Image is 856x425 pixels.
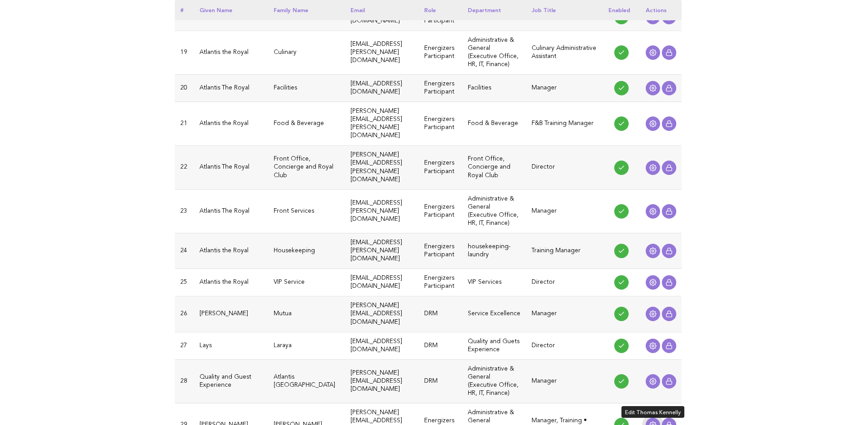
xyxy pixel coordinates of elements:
[419,31,462,74] td: Energizers Participant
[462,31,526,74] td: Administrative & General (Executive Office, HR, IT, Finance)
[526,189,603,233] td: Manager
[526,146,603,189] td: Director
[175,146,194,189] td: 22
[526,102,603,146] td: F&B Training Manager
[345,189,419,233] td: [EMAIL_ADDRESS][PERSON_NAME][DOMAIN_NAME]
[175,296,194,332] td: 26
[268,332,345,359] td: Laraya
[268,189,345,233] td: Front Services
[175,269,194,296] td: 25
[194,102,268,146] td: Atlantis the Royal
[462,296,526,332] td: Service Excellence
[194,146,268,189] td: Atlantis The Royal
[419,102,462,146] td: Energizers Participant
[175,74,194,102] td: 20
[419,296,462,332] td: DRM
[462,102,526,146] td: Food & Beverage
[345,74,419,102] td: [EMAIL_ADDRESS][DOMAIN_NAME]
[345,146,419,189] td: [PERSON_NAME][EMAIL_ADDRESS][PERSON_NAME][DOMAIN_NAME]
[419,146,462,189] td: Energizers Participant
[345,359,419,403] td: [PERSON_NAME][EMAIL_ADDRESS][DOMAIN_NAME]
[268,296,345,332] td: Mutua
[526,74,603,102] td: Manager
[462,146,526,189] td: Front Office, Concierge and Royal Club
[526,332,603,359] td: Director
[419,269,462,296] td: Energizers Participant
[268,233,345,268] td: Housekeeping
[526,233,603,268] td: Training Manager
[268,146,345,189] td: Front Office, Concierge and Royal Club
[194,269,268,296] td: Atlantis the Royal
[419,233,462,268] td: Energizers Participant
[526,269,603,296] td: Director
[175,233,194,268] td: 24
[194,233,268,268] td: Atlantis the Royal
[194,189,268,233] td: Atlantis The Royal
[194,31,268,74] td: Atlantis the Royal
[175,31,194,74] td: 19
[462,269,526,296] td: VIP Services
[526,359,603,403] td: Manager
[175,332,194,359] td: 27
[268,359,345,403] td: Atlantis [GEOGRAPHIC_DATA]
[526,296,603,332] td: Manager
[194,359,268,403] td: Quality and Guest Experience
[268,74,345,102] td: Facilities
[194,74,268,102] td: Atlantis The Royal
[462,359,526,403] td: Administrative & General (Executive Office, HR, IT, Finance)
[268,31,345,74] td: Culinary
[419,332,462,359] td: DRM
[345,296,419,332] td: [PERSON_NAME][EMAIL_ADDRESS][DOMAIN_NAME]
[345,31,419,74] td: [EMAIL_ADDRESS][PERSON_NAME][DOMAIN_NAME]
[462,74,526,102] td: Facilities
[462,332,526,359] td: Quality and Guets Experience
[175,102,194,146] td: 21
[419,359,462,403] td: DRM
[345,102,419,146] td: [PERSON_NAME][EMAIL_ADDRESS][PERSON_NAME][DOMAIN_NAME]
[194,296,268,332] td: [PERSON_NAME]
[345,233,419,268] td: [EMAIL_ADDRESS][PERSON_NAME][DOMAIN_NAME]
[268,102,345,146] td: Food & Beverage
[194,332,268,359] td: Lays
[462,233,526,268] td: housekeeping-laundry
[526,31,603,74] td: Culinary Administrative Assistant
[175,359,194,403] td: 28
[419,74,462,102] td: Energizers Participant
[462,189,526,233] td: Administrative & General (Executive Office, HR, IT, Finance)
[419,189,462,233] td: Energizers Participant
[175,189,194,233] td: 23
[345,332,419,359] td: [EMAIL_ADDRESS][DOMAIN_NAME]
[345,269,419,296] td: [EMAIL_ADDRESS][DOMAIN_NAME]
[268,269,345,296] td: VIP Service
